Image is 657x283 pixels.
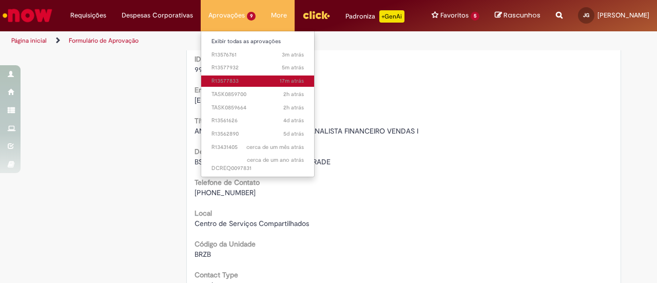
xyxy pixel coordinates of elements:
[283,130,304,138] span: 5d atrás
[201,115,314,126] a: Aberto R13561626 :
[283,90,304,98] span: 2h atrás
[70,10,106,21] span: Requisições
[201,49,314,61] a: Aberto R13576761 :
[201,31,315,177] ul: Aprovações
[211,90,304,99] span: TASK0859700
[201,102,314,114] a: Aberto TASK0859664 :
[283,130,304,138] time: 24/09/2025 17:59:37
[195,239,256,249] b: Código da Unidade
[302,7,330,23] img: click_logo_yellow_360x200.png
[280,77,304,85] span: 17m atrás
[195,178,260,187] b: Telefone de Contato
[282,51,304,59] span: 3m atrás
[282,64,304,71] span: 5m atrás
[211,51,304,59] span: R13576761
[201,89,314,100] a: Aberto TASK0859700 :
[211,156,304,172] span: DCREQ0097831
[211,104,304,112] span: TASK0859664
[1,5,54,26] img: ServiceNow
[195,157,331,166] span: BSC SAZ CONTAS A RECEBER OFF TRADE
[283,117,304,124] time: 25/09/2025 20:00:32
[504,10,540,20] span: Rascunhos
[195,65,226,74] span: 99838768
[211,130,304,138] span: R13562890
[271,10,287,21] span: More
[583,12,589,18] span: JG
[195,188,256,197] span: [PHONE_NUMBER]
[195,85,211,95] b: Email
[201,36,314,47] a: Exibir todas as aprovações
[122,10,193,21] span: Despesas Corporativas
[247,156,304,164] time: 08/05/2024 03:43:21
[201,142,314,153] a: Aberto R13431405 :
[597,11,649,20] span: [PERSON_NAME]
[11,36,47,45] a: Página inicial
[283,117,304,124] span: 4d atrás
[379,10,404,23] p: +GenAi
[195,96,312,105] span: [EMAIL_ADDRESS][DOMAIN_NAME]
[69,36,139,45] a: Formulário de Aprovação
[211,77,304,85] span: R13577833
[495,11,540,21] a: Rascunhos
[282,51,304,59] time: 29/09/2025 15:54:17
[195,250,211,259] span: BRZB
[246,143,304,151] span: cerca de um mês atrás
[211,143,304,152] span: R13431405
[208,10,245,21] span: Aprovações
[246,143,304,151] time: 27/08/2025 18:04:24
[345,10,404,23] div: Padroniza
[195,54,201,64] b: ID
[195,209,212,218] b: Local
[195,116,212,125] b: Título
[201,155,314,174] a: Aberto DCREQ0097831 :
[195,147,241,156] b: Departamento
[211,117,304,125] span: R13561626
[471,12,479,21] span: 5
[201,76,314,87] a: Aberto R13577833 :
[211,64,304,72] span: R13577932
[247,156,304,164] span: cerca de um ano atrás
[195,126,418,136] span: ANALISTA FINANCEIRO VENDAS I - ANALISTA FINANCEIRO VENDAS I
[8,31,430,50] ul: Trilhas de página
[247,12,256,21] span: 9
[201,128,314,140] a: Aberto R13562890 :
[195,270,238,279] b: Contact Type
[201,62,314,73] a: Aberto R13577932 :
[440,10,469,21] span: Favoritos
[283,104,304,111] span: 2h atrás
[195,219,309,228] span: Centro de Serviços Compartilhados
